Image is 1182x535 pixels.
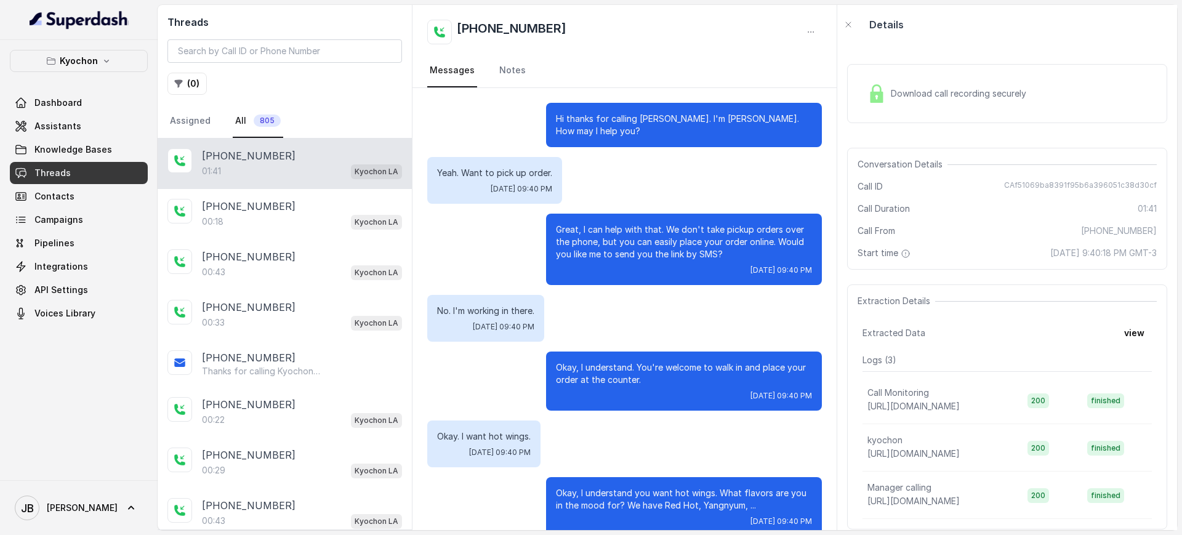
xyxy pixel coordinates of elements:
[34,190,74,203] span: Contacts
[202,266,225,278] p: 00:43
[60,54,98,68] p: Kyochon
[867,434,903,446] p: kyochon
[556,361,812,386] p: Okay, I understand. You're welcome to walk in and place your order at the counter.
[750,265,812,275] span: [DATE] 09:40 PM
[202,414,225,426] p: 00:22
[167,39,402,63] input: Search by Call ID or Phone Number
[862,327,925,339] span: Extracted Data
[233,105,283,138] a: All805
[1087,441,1124,456] span: finished
[1027,393,1049,408] span: 200
[202,148,295,163] p: [PHONE_NUMBER]
[10,50,148,72] button: Kyochon
[21,502,34,515] text: JB
[750,517,812,526] span: [DATE] 09:40 PM
[867,448,960,459] span: [URL][DOMAIN_NAME]
[254,115,281,127] span: 805
[858,180,883,193] span: Call ID
[10,302,148,324] a: Voices Library
[427,54,822,87] nav: Tabs
[437,430,531,443] p: Okay. I want hot wings.
[556,487,812,512] p: Okay, I understand you want hot wings. What flavors are you in the mood for? We have Red Hot, Yan...
[497,54,528,87] a: Notes
[556,113,812,137] p: Hi thanks for calling [PERSON_NAME]. I'm [PERSON_NAME]. How may I help you?
[867,401,960,411] span: [URL][DOMAIN_NAME]
[355,216,398,228] p: Kyochon LA
[469,448,531,457] span: [DATE] 09:40 PM
[202,498,295,513] p: [PHONE_NUMBER]
[10,92,148,114] a: Dashboard
[867,481,931,494] p: Manager calling
[556,223,812,260] p: Great, I can help with that. We don't take pickup orders over the phone, but you can easily place...
[34,97,82,109] span: Dashboard
[202,316,225,329] p: 00:33
[473,322,534,332] span: [DATE] 09:40 PM
[491,184,552,194] span: [DATE] 09:40 PM
[750,391,812,401] span: [DATE] 09:40 PM
[202,448,295,462] p: [PHONE_NUMBER]
[1081,225,1157,237] span: [PHONE_NUMBER]
[10,491,148,525] a: [PERSON_NAME]
[202,165,221,177] p: 01:41
[355,515,398,528] p: Kyochon LA
[34,307,95,320] span: Voices Library
[867,84,886,103] img: Lock Icon
[202,215,223,228] p: 00:18
[10,139,148,161] a: Knowledge Bases
[47,502,118,514] span: [PERSON_NAME]
[355,267,398,279] p: Kyochon LA
[1027,488,1049,503] span: 200
[437,305,534,317] p: No. I'm working in there.
[10,209,148,231] a: Campaigns
[1117,322,1152,344] button: view
[858,247,913,259] span: Start time
[858,203,910,215] span: Call Duration
[1004,180,1157,193] span: CAf51069ba8391f95b6a396051c38d30cf
[457,20,566,44] h2: [PHONE_NUMBER]
[202,515,225,527] p: 00:43
[167,73,207,95] button: (0)
[10,115,148,137] a: Assistants
[34,167,71,179] span: Threads
[1050,247,1157,259] span: [DATE] 9:40:18 PM GMT-3
[355,166,398,178] p: Kyochon LA
[167,105,213,138] a: Assigned
[858,225,895,237] span: Call From
[858,295,935,307] span: Extraction Details
[1027,441,1049,456] span: 200
[867,387,929,399] p: Call Monitoring
[202,249,295,264] p: [PHONE_NUMBER]
[167,15,402,30] h2: Threads
[1087,393,1124,408] span: finished
[10,232,148,254] a: Pipelines
[427,54,477,87] a: Messages
[1087,488,1124,503] span: finished
[34,143,112,156] span: Knowledge Bases
[867,496,960,506] span: [URL][DOMAIN_NAME]
[34,120,81,132] span: Assistants
[167,105,402,138] nav: Tabs
[202,300,295,315] p: [PHONE_NUMBER]
[34,237,74,249] span: Pipelines
[34,284,88,296] span: API Settings
[10,185,148,207] a: Contacts
[355,465,398,477] p: Kyochon LA
[437,167,552,179] p: Yeah. Want to pick up order.
[10,255,148,278] a: Integrations
[202,397,295,412] p: [PHONE_NUMBER]
[202,464,225,477] p: 00:29
[869,17,904,32] p: Details
[858,158,947,171] span: Conversation Details
[30,10,129,30] img: light.svg
[34,214,83,226] span: Campaigns
[355,317,398,329] p: Kyochon LA
[1138,203,1157,215] span: 01:41
[355,414,398,427] p: Kyochon LA
[862,354,1152,366] p: Logs ( 3 )
[202,350,295,365] p: [PHONE_NUMBER]
[202,365,320,377] p: Thanks for calling Kyochon Chicken LA! Enjoy 15% off! Here’s the online order link: [URL][DOMAIN_...
[34,260,88,273] span: Integrations
[10,279,148,301] a: API Settings
[10,162,148,184] a: Threads
[202,199,295,214] p: [PHONE_NUMBER]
